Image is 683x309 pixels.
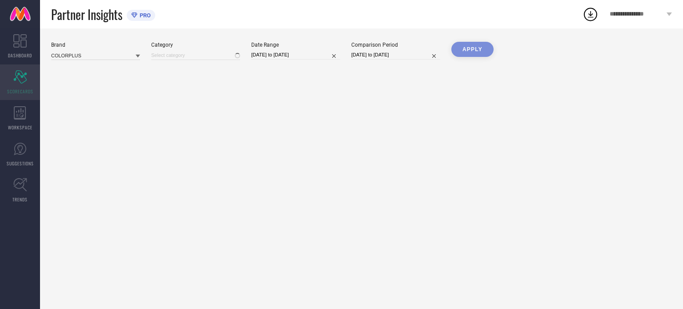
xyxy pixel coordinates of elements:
[251,50,340,60] input: Select date range
[151,42,240,48] div: Category
[137,12,151,19] span: PRO
[51,42,140,48] div: Brand
[351,50,440,60] input: Select comparison period
[12,196,28,203] span: TRENDS
[8,52,32,59] span: DASHBOARD
[351,42,440,48] div: Comparison Period
[7,160,34,167] span: SUGGESTIONS
[583,6,599,22] div: Open download list
[51,5,122,24] span: Partner Insights
[251,42,340,48] div: Date Range
[7,88,33,95] span: SCORECARDS
[8,124,32,131] span: WORKSPACE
